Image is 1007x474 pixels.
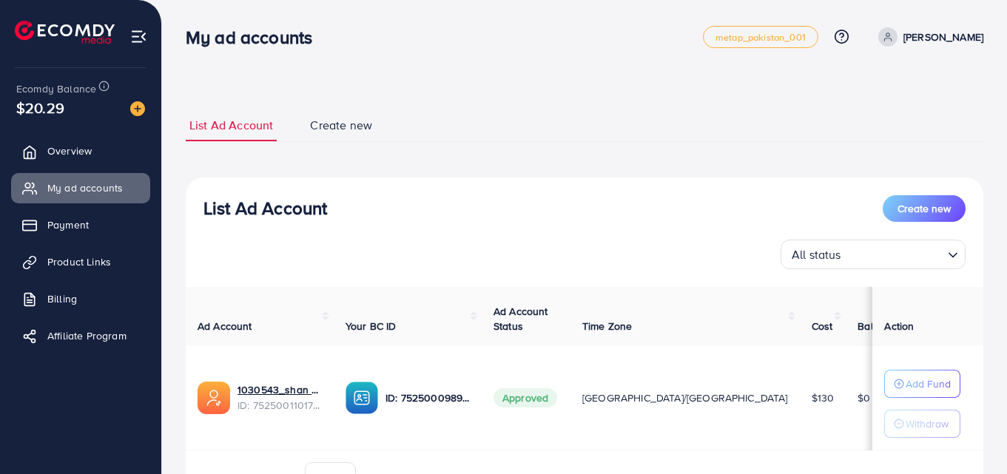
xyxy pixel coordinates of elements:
[11,321,150,351] a: Affiliate Program
[884,319,914,334] span: Action
[346,319,397,334] span: Your BC ID
[11,247,150,277] a: Product Links
[238,398,322,413] span: ID: 7525001101710884865
[15,21,115,44] img: logo
[47,217,89,232] span: Payment
[203,197,327,219] h3: List Ad Account
[198,319,252,334] span: Ad Account
[883,195,966,222] button: Create new
[16,81,96,96] span: Ecomdy Balance
[903,28,983,46] p: [PERSON_NAME]
[906,375,951,393] p: Add Fund
[47,180,123,195] span: My ad accounts
[703,26,818,48] a: metap_pakistan_001
[130,101,145,116] img: image
[47,328,127,343] span: Affiliate Program
[11,210,150,240] a: Payment
[897,201,951,216] span: Create new
[872,27,983,47] a: [PERSON_NAME]
[186,27,324,48] h3: My ad accounts
[906,415,949,433] p: Withdraw
[47,254,111,269] span: Product Links
[130,28,147,45] img: menu
[238,382,322,413] div: <span class='underline'>1030543_shan gabool 122_1752050866845</span></br>7525001101710884865
[789,244,844,265] span: All status
[812,319,833,334] span: Cost
[884,410,960,438] button: Withdraw
[858,319,897,334] span: Balance
[715,33,806,42] span: metap_pakistan_001
[812,390,835,405] span: $130
[310,117,372,134] span: Create new
[781,240,966,269] div: Search for option
[11,173,150,203] a: My ad accounts
[189,117,273,134] span: List Ad Account
[385,389,470,407] p: ID: 7525000989427499024
[47,143,92,158] span: Overview
[16,97,64,118] span: $20.29
[11,136,150,166] a: Overview
[346,382,378,414] img: ic-ba-acc.ded83a64.svg
[582,319,632,334] span: Time Zone
[494,304,548,334] span: Ad Account Status
[846,241,942,265] input: Search for option
[47,291,77,306] span: Billing
[238,382,322,397] a: 1030543_shan gabool 122_1752050866845
[884,370,960,398] button: Add Fund
[582,390,788,405] span: [GEOGRAPHIC_DATA]/[GEOGRAPHIC_DATA]
[494,388,557,407] span: Approved
[11,284,150,314] a: Billing
[198,382,230,414] img: ic-ads-acc.e4c84228.svg
[858,390,870,405] span: $0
